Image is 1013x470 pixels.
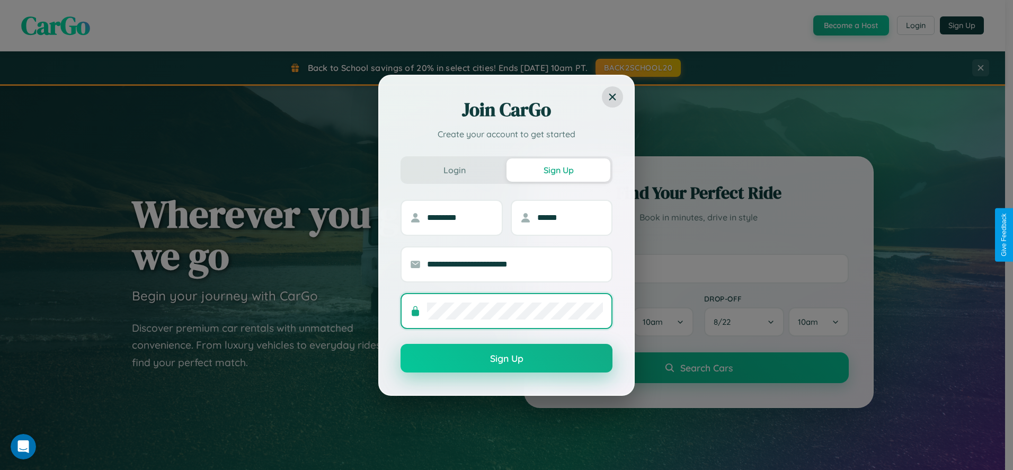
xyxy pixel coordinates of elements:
button: Login [403,158,506,182]
button: Sign Up [401,344,612,373]
button: Sign Up [506,158,610,182]
h2: Join CarGo [401,97,612,122]
div: Give Feedback [1000,214,1008,256]
iframe: Intercom live chat [11,434,36,459]
p: Create your account to get started [401,128,612,140]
